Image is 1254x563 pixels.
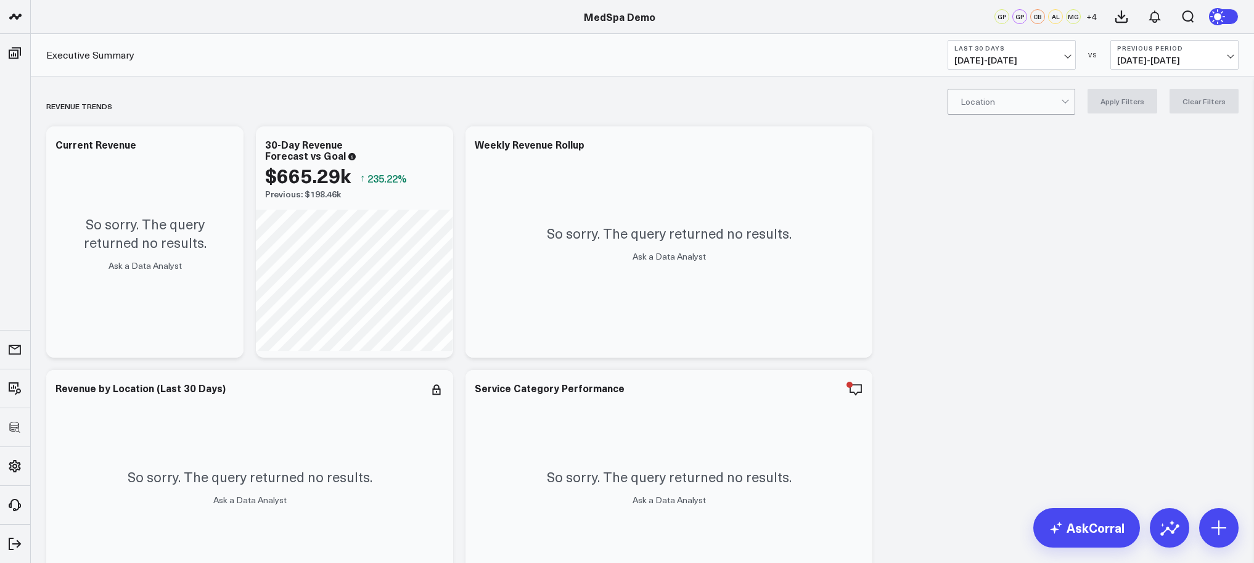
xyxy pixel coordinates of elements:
div: CB [1030,9,1045,24]
button: +4 [1084,9,1099,24]
span: [DATE] - [DATE] [1117,55,1232,65]
div: GP [994,9,1009,24]
p: So sorry. The query returned no results. [128,467,372,486]
a: Ask a Data Analyst [633,494,706,506]
b: Last 30 Days [954,44,1069,52]
button: Last 30 Days[DATE]-[DATE] [948,40,1076,70]
button: Clear Filters [1170,89,1239,113]
div: 30-Day Revenue Forecast vs Goal [265,138,346,162]
span: + 4 [1086,12,1097,21]
a: MedSpa Demo [584,10,655,23]
a: Ask a Data Analyst [109,260,182,271]
div: $665.29k [265,164,351,186]
a: Ask a Data Analyst [213,494,287,506]
p: So sorry. The query returned no results. [59,215,231,252]
span: ↑ [360,170,365,186]
p: So sorry. The query returned no results. [547,224,792,242]
button: Apply Filters [1088,89,1157,113]
span: 235.22% [367,171,407,185]
a: Executive Summary [46,48,134,62]
a: AskCorral [1033,508,1140,548]
div: Service Category Performance [475,381,625,395]
span: [DATE] - [DATE] [954,55,1069,65]
div: MG [1066,9,1081,24]
p: So sorry. The query returned no results. [547,467,792,486]
a: Ask a Data Analyst [633,250,706,262]
button: Previous Period[DATE]-[DATE] [1110,40,1239,70]
div: Revenue by Location (Last 30 Days) [55,381,226,395]
div: Previous: $198.46k [265,189,444,199]
div: REVENUE TRENDS [46,92,112,120]
div: GP [1012,9,1027,24]
b: Previous Period [1117,44,1232,52]
div: Weekly Revenue Rollup [475,138,584,151]
div: Current Revenue [55,138,136,151]
div: VS [1082,51,1104,59]
div: AL [1048,9,1063,24]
